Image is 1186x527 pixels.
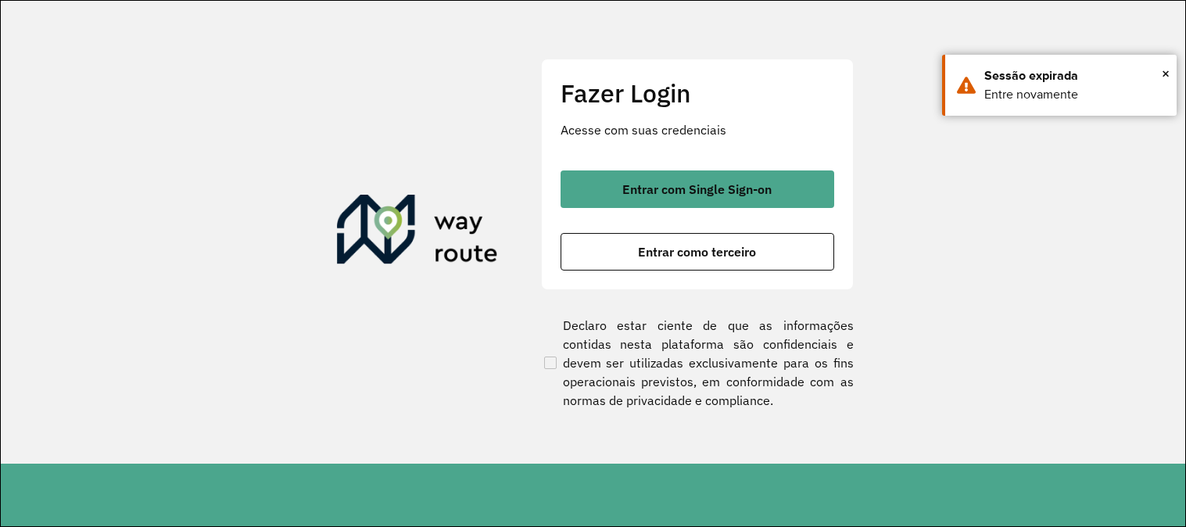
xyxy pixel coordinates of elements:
span: Entrar como terceiro [638,246,756,258]
button: button [561,170,834,208]
div: Sessão expirada [984,66,1165,85]
span: × [1162,62,1170,85]
div: Entre novamente [984,85,1165,104]
button: button [561,233,834,271]
img: Roteirizador AmbevTech [337,195,498,270]
h2: Fazer Login [561,78,834,108]
span: Entrar com Single Sign-on [622,183,772,195]
button: Close [1162,62,1170,85]
label: Declaro estar ciente de que as informações contidas nesta plataforma são confidenciais e devem se... [541,316,854,410]
p: Acesse com suas credenciais [561,120,834,139]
